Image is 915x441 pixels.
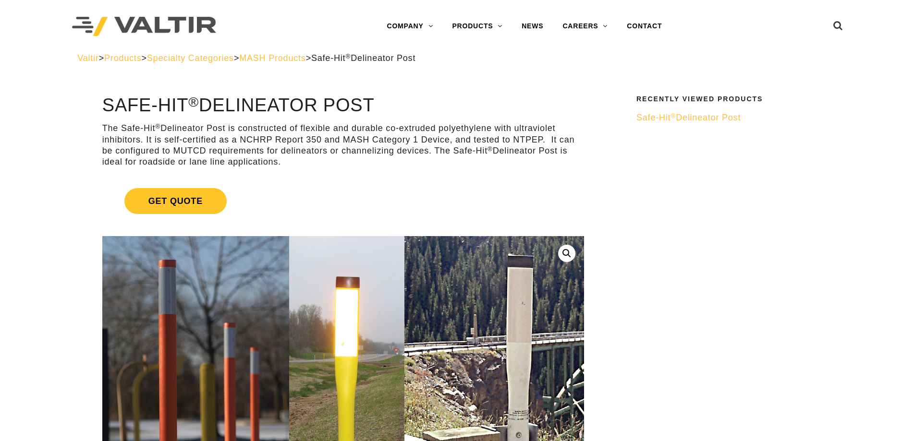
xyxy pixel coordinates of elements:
sup: ® [345,53,351,60]
a: Valtir [77,53,98,63]
a: CONTACT [617,17,671,36]
sup: ® [488,145,493,153]
a: Safe-Hit®Delineator Post [636,112,831,123]
sup: ® [671,112,676,119]
sup: ® [188,94,199,109]
div: > > > > [77,53,838,64]
sup: ® [155,123,160,130]
a: Products [104,53,141,63]
a: MASH Products [239,53,305,63]
a: Specialty Categories [147,53,234,63]
a: CAREERS [553,17,617,36]
a: COMPANY [377,17,442,36]
h2: Recently Viewed Products [636,95,831,103]
h1: Safe-Hit Delineator Post [102,95,584,116]
span: Safe-Hit Delineator Post [311,53,415,63]
span: Safe-Hit Delineator Post [636,113,741,122]
a: PRODUCTS [442,17,512,36]
span: Get Quote [124,188,227,214]
a: Get Quote [102,177,584,226]
img: Valtir [72,17,216,36]
a: NEWS [512,17,553,36]
p: The Safe-Hit Delineator Post is constructed of flexible and durable co-extruded polyethylene with... [102,123,584,168]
